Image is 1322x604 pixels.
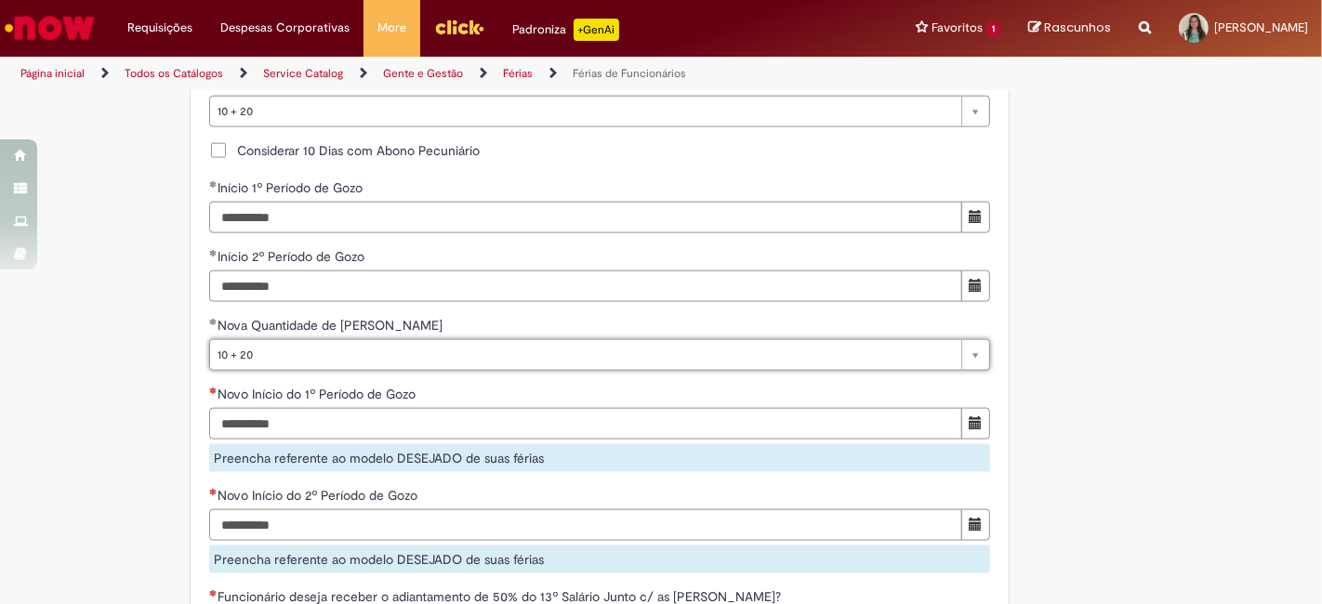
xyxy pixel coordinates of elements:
[503,66,533,81] a: Férias
[986,21,1000,37] span: 1
[377,19,406,37] span: More
[209,408,962,440] input: Novo Início do 1º Período de Gozo
[218,386,419,402] span: Novo Início do 1º Período de Gozo
[20,66,85,81] a: Página inicial
[218,179,366,196] span: Início 1º Período de Gozo
[209,509,962,541] input: Novo Início do 2º Período de Gozo
[961,408,990,440] button: Mostrar calendário para Novo Início do 1º Período de Gozo
[209,444,990,472] div: Preencha referente ao modelo DESEJADO de suas férias
[1214,20,1308,35] span: [PERSON_NAME]
[220,19,350,37] span: Despesas Corporativas
[209,589,218,597] span: Necessários
[209,270,962,302] input: Início 2º Período de Gozo 10 December 2025 Wednesday
[218,317,446,334] span: Nova Quantidade de [PERSON_NAME]
[209,387,218,394] span: Necessários
[434,13,484,41] img: click_logo_yellow_360x200.png
[125,66,223,81] a: Todos os Catálogos
[218,340,952,370] span: 10 + 20
[932,19,983,37] span: Favoritos
[961,509,990,541] button: Mostrar calendário para Novo Início do 2º Período de Gozo
[127,19,192,37] span: Requisições
[209,249,218,256] span: Obrigatório Preenchido
[218,97,952,126] span: 10 + 20
[2,9,98,46] img: ServiceNow
[1028,20,1111,37] a: Rascunhos
[573,66,686,81] a: Férias de Funcionários
[209,318,218,325] span: Obrigatório Preenchido
[209,545,990,573] div: Preencha referente ao modelo DESEJADO de suas férias
[14,57,867,91] ul: Trilhas de página
[512,19,619,41] div: Padroniza
[218,487,421,504] span: Novo Início do 2º Período de Gozo
[263,66,343,81] a: Service Catalog
[209,180,218,188] span: Obrigatório Preenchido
[574,19,619,41] p: +GenAi
[961,202,990,233] button: Mostrar calendário para Início 1º Período de Gozo
[237,141,480,160] span: Considerar 10 Dias com Abono Pecuniário
[218,248,368,265] span: Início 2º Período de Gozo
[209,488,218,495] span: Necessários
[383,66,463,81] a: Gente e Gestão
[209,202,962,233] input: Início 1º Período de Gozo 03 September 2025 Wednesday
[1044,19,1111,36] span: Rascunhos
[961,270,990,302] button: Mostrar calendário para Início 2º Período de Gozo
